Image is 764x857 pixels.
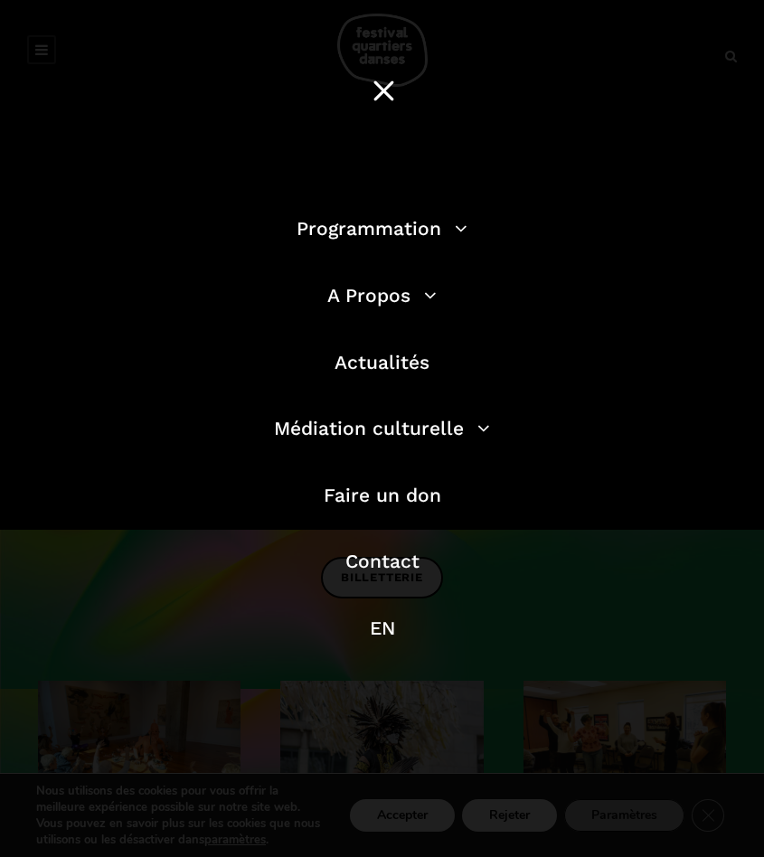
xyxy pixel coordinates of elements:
a: Programmation [297,217,467,240]
a: Médiation culturelle [274,417,490,439]
a: Faire un don [324,484,441,506]
a: A Propos [327,284,437,306]
a: EN [370,617,395,639]
a: Contact [345,550,420,572]
a: Actualités [335,351,429,373]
